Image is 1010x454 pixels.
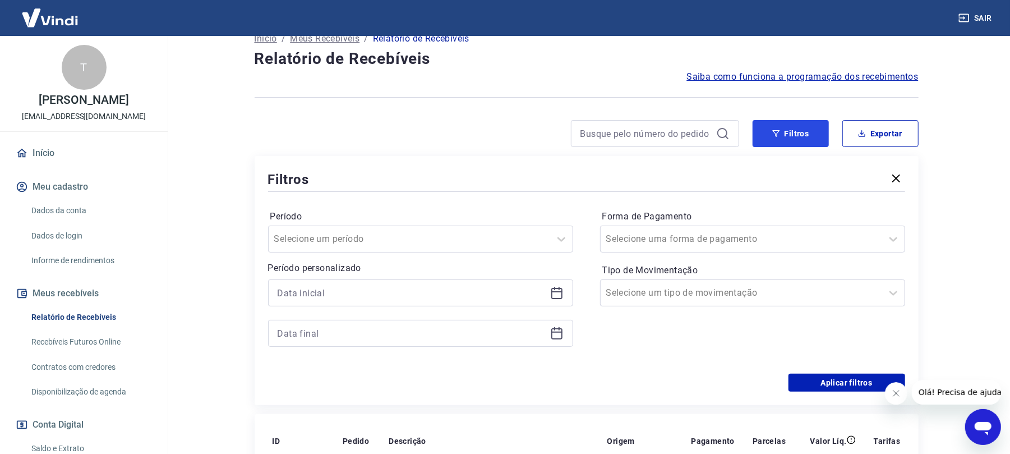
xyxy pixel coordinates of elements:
p: / [282,32,285,45]
label: Tipo de Movimentação [602,264,903,277]
label: Forma de Pagamento [602,210,903,223]
p: Relatório de Recebíveis [373,32,469,45]
p: Origem [607,435,635,447]
h4: Relatório de Recebíveis [255,48,919,70]
iframe: Botão para abrir a janela de mensagens [965,409,1001,445]
a: Saiba como funciona a programação dos recebimentos [687,70,919,84]
a: Informe de rendimentos [27,249,154,272]
p: Valor Líq. [810,435,847,447]
a: Dados da conta [27,199,154,222]
p: Tarifas [874,435,901,447]
p: Parcelas [753,435,786,447]
a: Relatório de Recebíveis [27,306,154,329]
p: ID [273,435,280,447]
iframe: Fechar mensagem [885,382,907,405]
input: Busque pelo número do pedido [580,125,712,142]
button: Exportar [842,120,919,147]
p: Pedido [343,435,369,447]
a: Dados de login [27,224,154,247]
input: Data inicial [278,285,546,301]
p: Período personalizado [268,262,573,275]
a: Início [13,141,154,166]
button: Aplicar filtros [788,374,905,392]
button: Conta Digital [13,412,154,437]
button: Meus recebíveis [13,281,154,306]
input: Data final [278,325,546,342]
div: T [62,45,107,90]
a: Recebíveis Futuros Online [27,331,154,354]
h5: Filtros [268,171,310,189]
a: Início [255,32,277,45]
span: Olá! Precisa de ajuda? [7,8,94,17]
p: [PERSON_NAME] [39,94,128,106]
button: Sair [956,8,997,29]
a: Disponibilização de agenda [27,380,154,403]
p: Pagamento [691,435,735,447]
label: Período [270,210,571,223]
a: Meus Recebíveis [290,32,359,45]
p: / [364,32,368,45]
img: Vindi [13,1,86,35]
p: [EMAIL_ADDRESS][DOMAIN_NAME] [22,111,146,122]
button: Filtros [753,120,829,147]
iframe: Mensagem da empresa [912,380,1001,405]
button: Meu cadastro [13,175,154,199]
p: Descrição [389,435,426,447]
a: Contratos com credores [27,356,154,379]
